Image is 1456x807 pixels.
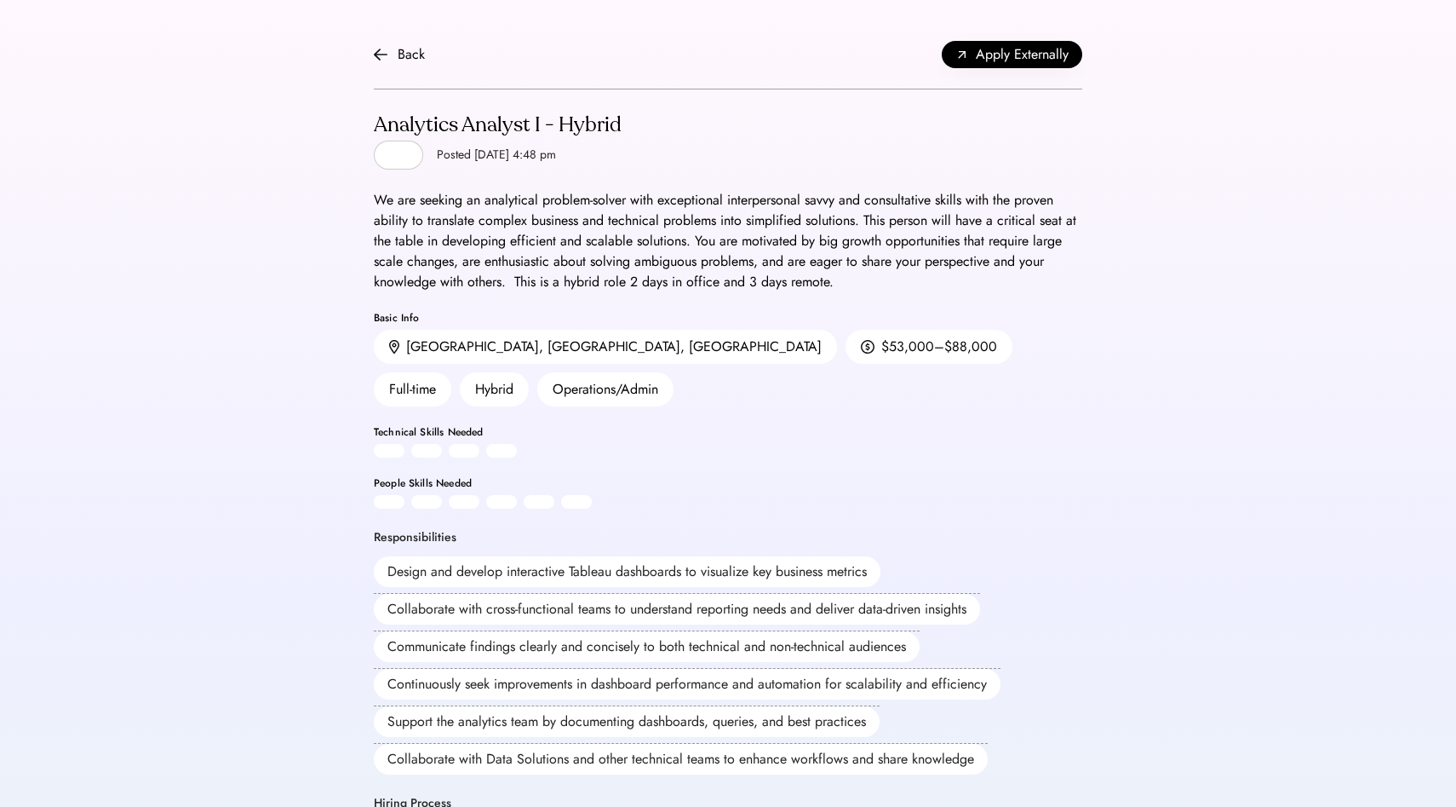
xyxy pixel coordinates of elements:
div: $53,000–$88,000 [881,337,997,357]
div: Technical Skills Needed [374,427,1082,437]
div: Responsibilities [374,529,456,546]
div: We are seeking an analytical problem-solver with exceptional interpersonal savvy and consultative... [374,190,1082,292]
div: Collaborate with Data Solutions and other technical teams to enhance workflows and share knowledge [374,744,988,775]
div: Back [398,44,425,65]
div: Continuously seek improvements in dashboard performance and automation for scalability and effici... [374,669,1000,700]
div: Basic Info [374,313,1082,323]
div: Operations/Admin [537,372,674,406]
div: Hybrid [460,372,529,406]
div: Posted [DATE] 4:48 pm [437,147,556,164]
div: People Skills Needed [374,478,1082,488]
div: Analytics Analyst I - Hybrid [374,112,622,139]
div: Full-time [374,372,451,406]
img: location.svg [389,340,399,355]
button: Apply Externally [942,41,1082,68]
img: yH5BAEAAAAALAAAAAABAAEAAAIBRAA7 [385,145,405,165]
img: money.svg [861,339,874,355]
span: Apply Externally [976,44,1069,65]
div: [GEOGRAPHIC_DATA], [GEOGRAPHIC_DATA], [GEOGRAPHIC_DATA] [406,337,822,357]
div: Communicate findings clearly and concisely to both technical and non-technical audiences [374,631,920,662]
div: Support the analytics team by documenting dashboards, queries, and best practices [374,706,880,737]
div: Collaborate with cross-functional teams to understand reporting needs and deliver data-driven ins... [374,594,980,625]
div: Design and develop interactive Tableau dashboards to visualize key business metrics [374,556,880,587]
img: arrow-back.svg [374,48,387,61]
